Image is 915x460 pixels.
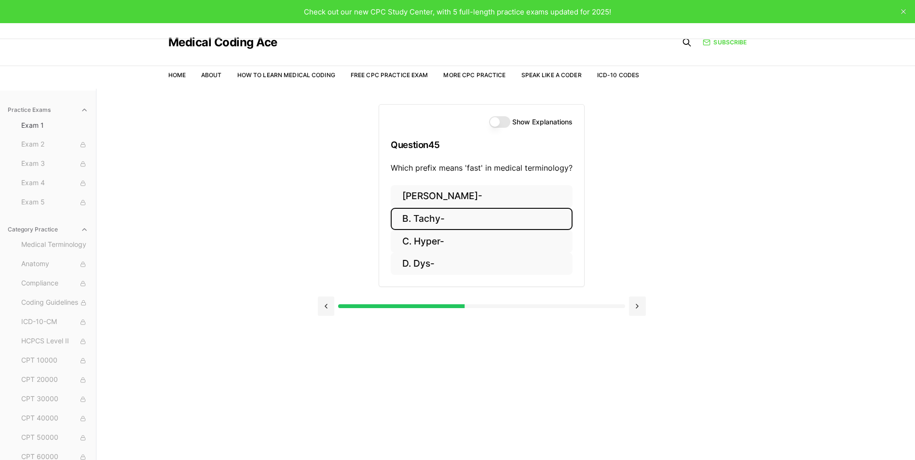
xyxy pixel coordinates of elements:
span: CPT 50000 [21,433,88,443]
button: Exam 1 [17,118,92,133]
span: Medical Terminology [21,240,88,250]
span: CPT 30000 [21,394,88,405]
span: HCPCS Level II [21,336,88,347]
a: Free CPC Practice Exam [351,71,428,79]
button: CPT 40000 [17,411,92,426]
a: Medical Coding Ace [168,37,277,48]
button: HCPCS Level II [17,334,92,349]
button: D. Dys- [391,253,573,275]
button: close [896,4,911,19]
span: Exam 1 [21,121,88,130]
a: Home [168,71,186,79]
a: How to Learn Medical Coding [237,71,335,79]
button: CPT 30000 [17,392,92,407]
span: Coding Guidelines [21,298,88,308]
span: Check out our new CPC Study Center, with 5 full-length practice exams updated for 2025! [304,7,611,16]
span: CPT 40000 [21,413,88,424]
button: ICD-10-CM [17,314,92,330]
a: More CPC Practice [443,71,505,79]
span: Exam 3 [21,159,88,169]
span: CPT 20000 [21,375,88,385]
button: Category Practice [4,222,92,237]
span: Exam 5 [21,197,88,208]
button: Exam 2 [17,137,92,152]
button: CPT 20000 [17,372,92,388]
label: Show Explanations [512,119,573,125]
button: Anatomy [17,257,92,272]
a: Speak Like a Coder [521,71,582,79]
span: Anatomy [21,259,88,270]
span: Exam 2 [21,139,88,150]
span: CPT 10000 [21,355,88,366]
span: Compliance [21,278,88,289]
a: About [201,71,222,79]
button: Medical Terminology [17,237,92,253]
button: Exam 3 [17,156,92,172]
button: Coding Guidelines [17,295,92,311]
span: Exam 4 [21,178,88,189]
p: Which prefix means 'fast' in medical terminology? [391,162,573,174]
a: ICD-10 Codes [597,71,639,79]
button: C. Hyper- [391,230,573,253]
button: Exam 5 [17,195,92,210]
button: [PERSON_NAME]- [391,185,573,208]
button: Compliance [17,276,92,291]
button: CPT 50000 [17,430,92,446]
button: CPT 10000 [17,353,92,368]
button: Practice Exams [4,102,92,118]
a: Subscribe [703,38,747,47]
button: B. Tachy- [391,208,573,230]
span: ICD-10-CM [21,317,88,327]
button: Exam 4 [17,176,92,191]
h3: Question 45 [391,131,573,159]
